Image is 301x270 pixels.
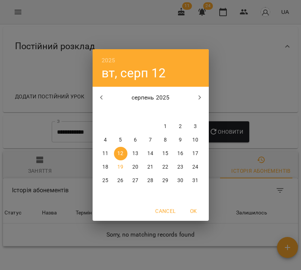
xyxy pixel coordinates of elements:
[144,147,157,160] button: 14
[159,174,172,187] button: 29
[164,123,167,130] p: 1
[189,133,202,147] button: 10
[129,109,142,116] span: ср
[144,160,157,174] button: 21
[132,150,138,157] p: 13
[159,109,172,116] span: пт
[162,150,168,157] p: 15
[192,136,198,144] p: 10
[147,150,153,157] p: 14
[182,204,206,218] button: OK
[102,163,108,171] p: 18
[99,160,112,174] button: 18
[99,147,112,160] button: 11
[177,163,183,171] p: 23
[99,133,112,147] button: 4
[177,177,183,184] p: 30
[189,160,202,174] button: 24
[102,177,108,184] p: 25
[152,204,178,218] button: Cancel
[110,93,191,102] p: серпень 2025
[179,123,182,130] p: 2
[174,109,187,116] span: сб
[192,163,198,171] p: 24
[102,150,108,157] p: 11
[189,109,202,116] span: нд
[162,177,168,184] p: 29
[155,207,175,216] span: Cancel
[99,109,112,116] span: пн
[147,177,153,184] p: 28
[144,133,157,147] button: 7
[174,160,187,174] button: 23
[159,147,172,160] button: 15
[149,136,152,144] p: 7
[174,133,187,147] button: 9
[114,109,127,116] span: вт
[189,120,202,133] button: 3
[174,120,187,133] button: 2
[129,160,142,174] button: 20
[129,147,142,160] button: 13
[164,136,167,144] p: 8
[134,136,137,144] p: 6
[114,174,127,187] button: 26
[179,136,182,144] p: 9
[189,174,202,187] button: 31
[119,136,122,144] p: 5
[177,150,183,157] p: 16
[159,133,172,147] button: 8
[185,207,203,216] span: OK
[99,174,112,187] button: 25
[174,147,187,160] button: 16
[117,150,123,157] p: 12
[102,55,115,66] button: 2025
[114,133,127,147] button: 5
[189,147,202,160] button: 17
[174,174,187,187] button: 30
[104,136,107,144] p: 4
[144,174,157,187] button: 28
[132,177,138,184] p: 27
[194,123,197,130] p: 3
[132,163,138,171] p: 20
[147,163,153,171] p: 21
[162,163,168,171] p: 22
[192,177,198,184] p: 31
[159,160,172,174] button: 22
[192,150,198,157] p: 17
[117,177,123,184] p: 26
[129,174,142,187] button: 27
[102,65,166,81] button: вт, серп 12
[114,160,127,174] button: 19
[114,147,127,160] button: 12
[144,109,157,116] span: чт
[129,133,142,147] button: 6
[117,163,123,171] p: 19
[159,120,172,133] button: 1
